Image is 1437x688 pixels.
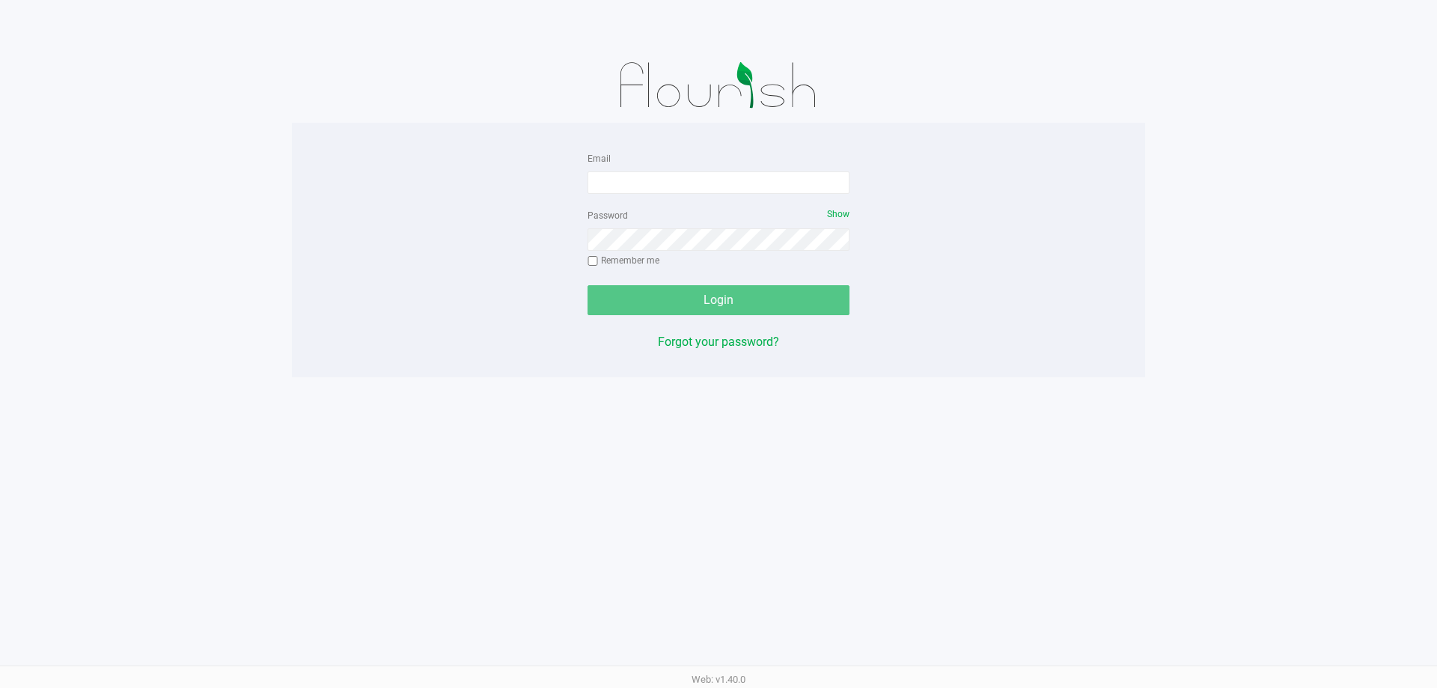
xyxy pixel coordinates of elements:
span: Show [827,209,849,219]
label: Email [588,152,611,165]
span: Web: v1.40.0 [692,674,745,685]
input: Remember me [588,256,598,267]
label: Remember me [588,254,659,267]
button: Forgot your password? [658,333,779,351]
label: Password [588,209,628,222]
